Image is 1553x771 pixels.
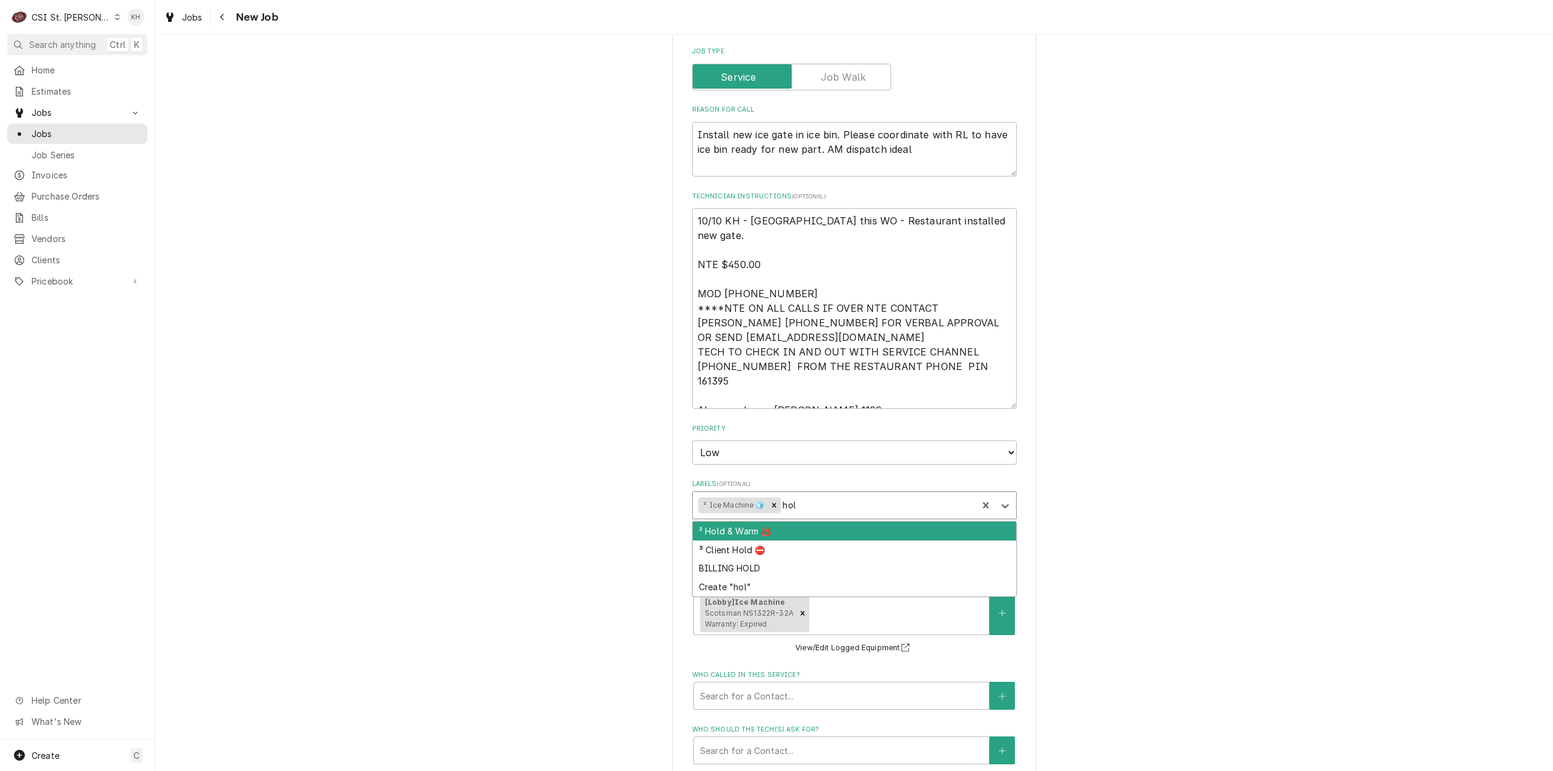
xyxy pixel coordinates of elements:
[32,254,141,266] span: Clients
[692,479,1017,489] label: Labels
[793,641,915,656] button: View/Edit Logged Equipment
[7,60,147,80] a: Home
[692,208,1017,409] textarea: 10/10 KH - [GEOGRAPHIC_DATA] this WO - Restaurant installed new gate. NTE $450.00 MOD [PHONE_NUMB...
[7,145,147,165] a: Job Series
[692,192,1017,201] label: Technician Instructions
[7,81,147,101] a: Estimates
[692,670,1017,710] div: Who called in this service?
[705,608,793,628] span: Scotsman NS1322R-32A Warranty: Expired
[693,522,1016,540] div: ² Hold & Warm ♨️
[32,85,141,98] span: Estimates
[716,480,750,487] span: ( optional )
[796,594,809,632] div: Remove [object Object]
[692,670,1017,680] label: Who called in this service?
[32,11,110,24] div: CSI St. [PERSON_NAME]
[693,559,1016,578] div: BILLING HOLD
[692,580,1017,655] div: Equipment
[32,169,141,181] span: Invoices
[692,725,1017,764] div: Who should the tech(s) ask for?
[133,749,140,762] span: C
[32,106,123,119] span: Jobs
[32,211,141,224] span: Bills
[32,190,141,203] span: Purchase Orders
[989,736,1015,764] button: Create New Contact
[989,592,1015,635] button: Create New Equipment
[999,692,1006,701] svg: Create New Contact
[134,38,140,51] span: K
[182,11,203,24] span: Jobs
[127,8,144,25] div: KH
[989,682,1015,710] button: Create New Contact
[692,725,1017,735] label: Who should the tech(s) ask for?
[11,8,28,25] div: C
[29,38,96,51] span: Search anything
[692,105,1017,177] div: Reason For Call
[7,186,147,206] a: Purchase Orders
[32,275,123,288] span: Pricebook
[693,540,1016,559] div: ³ Client Hold ⛔️
[7,207,147,227] a: Bills
[692,424,1017,434] label: Priority
[32,715,140,728] span: What's New
[110,38,126,51] span: Ctrl
[705,598,786,607] strong: [Lobby] Ice Machine
[7,34,147,55] button: Search anythingCtrlK
[698,497,767,513] div: ² Ice Machine 🧊
[999,747,1006,755] svg: Create New Contact
[7,229,147,249] a: Vendors
[7,250,147,270] a: Clients
[32,694,140,707] span: Help Center
[7,124,147,144] a: Jobs
[693,577,1016,596] div: Create "hol"
[7,165,147,185] a: Invoices
[692,192,1017,409] div: Technician Instructions
[767,497,781,513] div: Remove ² Ice Machine 🧊
[7,690,147,710] a: Go to Help Center
[692,105,1017,115] label: Reason For Call
[692,479,1017,519] div: Labels
[213,7,232,27] button: Navigate back
[159,7,207,27] a: Jobs
[7,271,147,291] a: Go to Pricebook
[999,609,1006,618] svg: Create New Equipment
[11,8,28,25] div: CSI St. Louis's Avatar
[7,712,147,732] a: Go to What's New
[32,64,141,76] span: Home
[692,122,1017,177] textarea: Install new ice gate in ice bin. Please coordinate with RL to have ice bin ready for new part. AM...
[692,47,1017,56] label: Job Type
[692,424,1017,465] div: Priority
[32,127,141,140] span: Jobs
[32,750,59,761] span: Create
[32,232,141,245] span: Vendors
[792,193,826,200] span: ( optional )
[127,8,144,25] div: Kelsey Hetlage's Avatar
[7,103,147,123] a: Go to Jobs
[232,9,278,25] span: New Job
[32,149,141,161] span: Job Series
[692,47,1017,90] div: Job Type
